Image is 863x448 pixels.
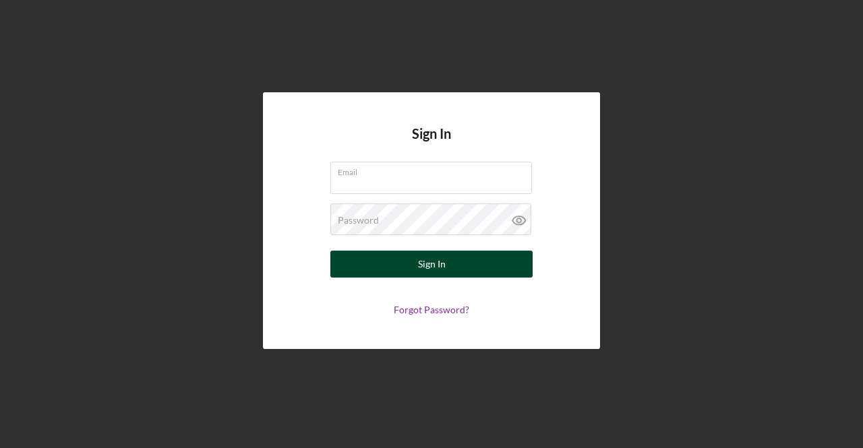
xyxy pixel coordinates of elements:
label: Email [338,162,532,177]
label: Password [338,215,379,226]
a: Forgot Password? [394,304,469,315]
h4: Sign In [412,126,451,162]
div: Sign In [418,251,446,278]
button: Sign In [330,251,533,278]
